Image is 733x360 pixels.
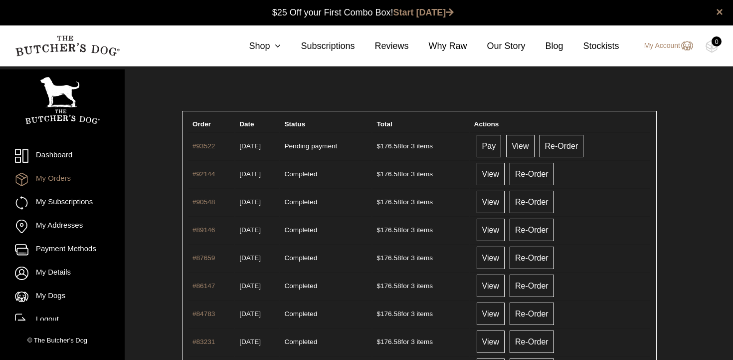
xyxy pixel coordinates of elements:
[526,39,563,53] a: Blog
[716,6,723,18] a: close
[706,40,718,53] img: TBD_Cart-Empty.png
[376,310,401,318] span: 176.58
[376,142,380,150] span: $
[510,191,554,213] a: Re-Order
[239,254,261,262] time: [DATE]
[372,132,469,159] td: for 3 items
[239,226,261,234] time: [DATE]
[280,132,371,159] td: Pending payment
[376,282,401,290] span: 176.58
[376,226,380,234] span: $
[192,170,215,178] a: #92144
[376,282,380,290] span: $
[510,163,554,185] a: Re-Order
[372,216,469,243] td: for 3 items
[229,39,281,53] a: Shop
[239,142,261,150] time: [DATE]
[15,173,110,186] a: My Orders
[192,120,211,128] span: Order
[15,243,110,257] a: Payment Methods
[192,338,215,346] a: #83231
[376,338,380,346] span: $
[634,40,693,52] a: My Account
[376,170,380,178] span: $
[474,120,499,128] span: Actions
[239,198,261,206] time: [DATE]
[15,149,110,163] a: Dashboard
[510,247,554,269] a: Re-Order
[376,120,392,128] span: Total
[239,310,261,318] time: [DATE]
[280,160,371,187] td: Completed
[477,163,505,185] a: View
[510,219,554,241] a: Re-Order
[376,142,401,150] span: 176.58
[280,300,371,327] td: Completed
[192,226,215,234] a: #89146
[510,275,554,297] a: Re-Order
[376,254,401,262] span: 176.58
[477,135,502,157] a: Pay
[280,188,371,215] td: Completed
[239,170,261,178] time: [DATE]
[376,254,380,262] span: $
[280,244,371,271] td: Completed
[510,331,554,353] a: Re-Order
[280,216,371,243] td: Completed
[712,36,722,46] div: 0
[409,39,467,53] a: Why Raw
[192,282,215,290] a: #86147
[192,254,215,262] a: #87659
[15,290,110,304] a: My Dogs
[239,338,261,346] time: [DATE]
[355,39,408,53] a: Reviews
[372,300,469,327] td: for 3 items
[192,142,215,150] a: #93522
[15,196,110,210] a: My Subscriptions
[372,244,469,271] td: for 3 items
[25,77,100,124] img: TBD_Portrait_Logo_White.png
[372,188,469,215] td: for 3 items
[372,328,469,355] td: for 3 items
[376,170,401,178] span: 176.58
[15,267,110,280] a: My Details
[477,275,505,297] a: View
[372,160,469,187] td: for 3 items
[15,220,110,233] a: My Addresses
[376,198,380,206] span: $
[477,191,505,213] a: View
[239,282,261,290] time: [DATE]
[563,39,619,53] a: Stockists
[506,135,534,157] a: View
[467,39,526,53] a: Our Story
[376,310,380,318] span: $
[393,7,454,17] a: Start [DATE]
[376,198,401,206] span: 176.58
[239,120,254,128] span: Date
[372,272,469,299] td: for 3 items
[540,135,584,157] a: Re-Order
[284,120,305,128] span: Status
[376,226,401,234] span: 176.58
[510,303,554,325] a: Re-Order
[477,303,505,325] a: View
[280,328,371,355] td: Completed
[280,272,371,299] td: Completed
[281,39,355,53] a: Subscriptions
[192,198,215,206] a: #90548
[15,314,110,327] a: Logout
[192,310,215,318] a: #84783
[477,247,505,269] a: View
[477,331,505,353] a: View
[376,338,401,346] span: 176.58
[477,219,505,241] a: View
